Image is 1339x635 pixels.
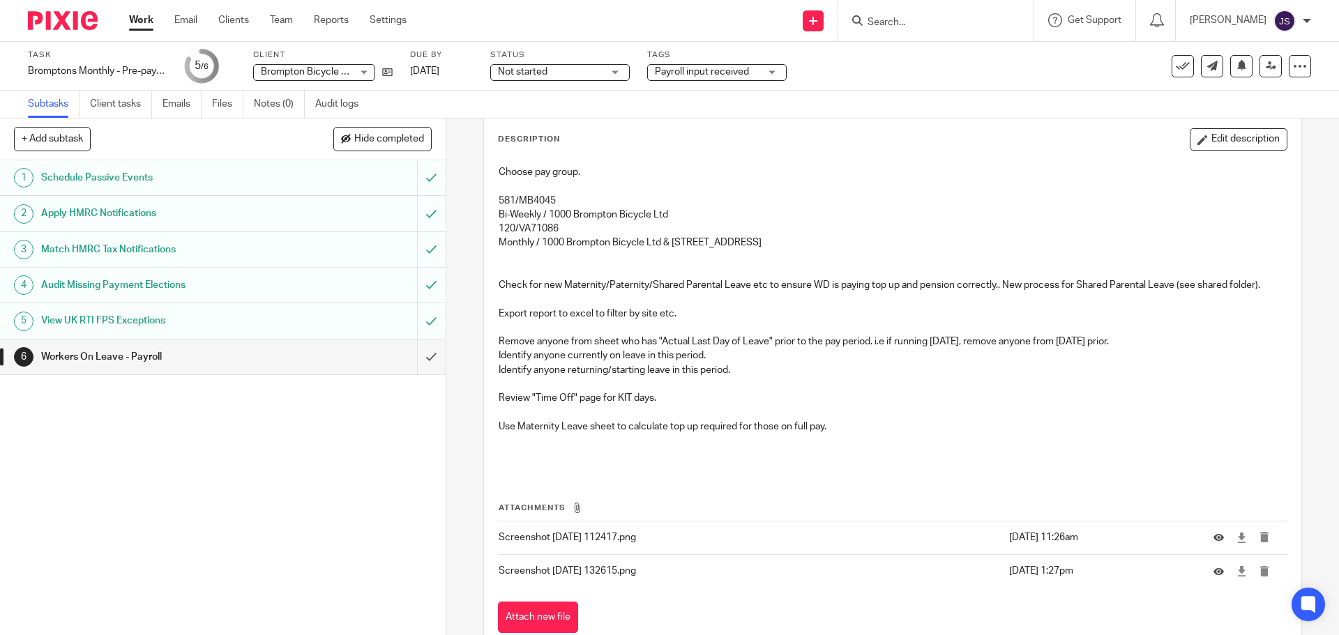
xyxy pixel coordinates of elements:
[201,63,209,70] small: /6
[28,91,80,118] a: Subtasks
[218,13,249,27] a: Clients
[14,168,33,188] div: 1
[41,275,282,296] h1: Audit Missing Payment Elections
[499,236,1286,250] p: Monthly / 1000 Brompton Bicycle Ltd & [STREET_ADDRESS]
[315,91,369,118] a: Audit logs
[1236,565,1247,579] a: Download
[354,134,424,145] span: Hide completed
[499,349,1286,362] p: Identify anyone currently on leave in this period.
[499,335,1286,349] p: Remove anyone from sheet who has "Actual Last Day of Leave" prior to the pay period. i.e if runni...
[28,11,98,30] img: Pixie
[162,91,202,118] a: Emails
[1190,128,1287,151] button: Edit description
[90,91,152,118] a: Client tasks
[499,208,1286,222] p: Bi-Weekly / 1000 Brompton Bicycle Ltd
[410,66,439,76] span: [DATE]
[41,346,282,367] h1: Workers On Leave - Payroll
[655,67,749,77] span: Payroll input received
[129,13,153,27] a: Work
[498,67,547,77] span: Not started
[499,278,1286,292] p: Check for new Maternity/Paternity/Shared Parental Leave etc to ensure WD is paying top up and pen...
[499,307,1286,321] p: Export report to excel to filter by site etc.
[41,239,282,260] h1: Match HMRC Tax Notifications
[14,240,33,259] div: 3
[14,204,33,224] div: 2
[1009,530,1193,544] p: [DATE] 11:26am
[14,347,33,367] div: 6
[1236,530,1247,544] a: Download
[41,310,282,331] h1: View UK RTI FPS Exceptions
[28,64,167,78] div: Bromptons Monthly - Pre-payroll checks
[254,91,305,118] a: Notes (0)
[1009,564,1193,578] p: [DATE] 1:27pm
[410,49,473,61] label: Due by
[14,127,91,151] button: + Add subtask
[498,134,560,145] p: Description
[498,602,578,633] button: Attach new file
[195,58,209,74] div: 5
[41,167,282,188] h1: Schedule Passive Events
[28,49,167,61] label: Task
[14,275,33,295] div: 4
[647,49,787,61] label: Tags
[333,127,432,151] button: Hide completed
[499,391,1286,405] p: Review "Time Off" page for KIT days.
[866,17,992,29] input: Search
[261,67,374,77] span: Brompton Bicycle Limited
[253,49,393,61] label: Client
[1190,13,1266,27] p: [PERSON_NAME]
[499,420,1286,434] p: Use Maternity Leave sheet to calculate top up required for those on full pay.
[499,165,1286,179] p: Choose pay group.
[1068,15,1121,25] span: Get Support
[174,13,197,27] a: Email
[499,222,1286,236] p: 120/VA71086
[41,203,282,224] h1: Apply HMRC Notifications
[270,13,293,27] a: Team
[370,13,407,27] a: Settings
[499,530,1001,544] p: Screenshot [DATE] 112417.png
[499,564,1001,578] p: Screenshot [DATE] 132615.png
[499,363,1286,377] p: Identify anyone returning/starting leave in this period.
[14,312,33,331] div: 5
[314,13,349,27] a: Reports
[499,194,1286,208] p: 581/MB4045
[1273,10,1296,32] img: svg%3E
[490,49,630,61] label: Status
[212,91,243,118] a: Files
[499,504,566,512] span: Attachments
